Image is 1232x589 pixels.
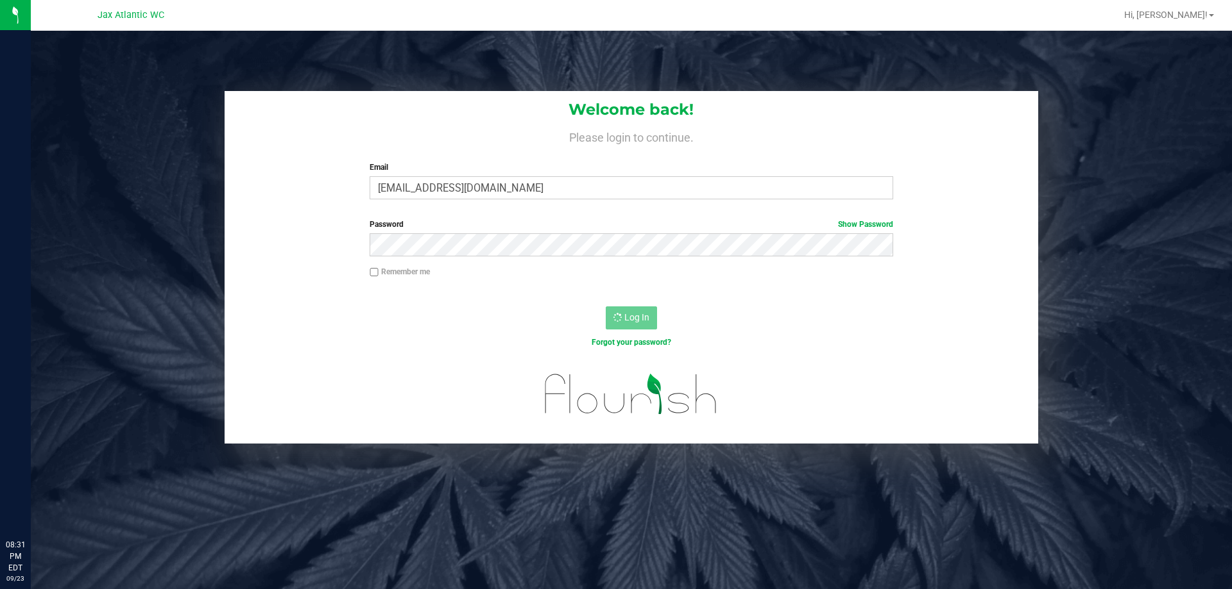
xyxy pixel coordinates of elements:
[98,10,164,21] span: Jax Atlantic WC
[592,338,671,347] a: Forgot your password?
[606,306,657,329] button: Log In
[624,312,649,322] span: Log In
[370,266,430,278] label: Remember me
[370,162,893,173] label: Email
[370,268,379,277] input: Remember me
[370,220,404,229] span: Password
[1124,10,1208,20] span: Hi, [PERSON_NAME]!
[6,574,25,583] p: 09/23
[225,128,1038,144] h4: Please login to continue.
[6,539,25,574] p: 08:31 PM EDT
[838,220,893,229] a: Show Password
[225,101,1038,118] h1: Welcome back!
[529,361,733,427] img: flourish_logo.svg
